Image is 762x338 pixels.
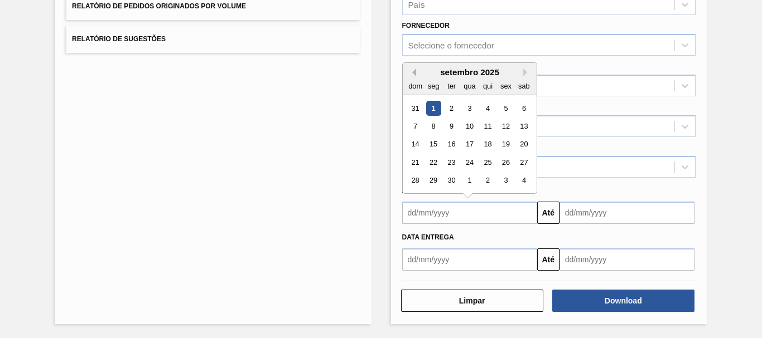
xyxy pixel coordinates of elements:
[403,67,537,77] div: setembro 2025
[426,137,441,152] div: Choose segunda-feira, 15 de setembro de 2025
[498,119,513,134] div: Choose sexta-feira, 12 de setembro de 2025
[516,101,531,116] div: Choose sábado, 6 de setembro de 2025
[516,155,531,170] div: Choose sábado, 27 de setembro de 2025
[408,68,416,76] button: Previous Month
[516,79,531,94] div: sab
[516,119,531,134] div: Choose sábado, 13 de setembro de 2025
[72,2,246,10] span: Relatório de Pedidos Originados por Volume
[443,119,459,134] div: Choose terça-feira, 9 de setembro de 2025
[480,119,495,134] div: Choose quinta-feira, 11 de setembro de 2025
[462,101,477,116] div: Choose quarta-feira, 3 de setembro de 2025
[72,35,166,43] span: Relatório de Sugestões
[408,173,423,188] div: Choose domingo, 28 de setembro de 2025
[498,137,513,152] div: Choose sexta-feira, 19 de setembro de 2025
[523,68,531,76] button: Next Month
[480,79,495,94] div: qui
[462,79,477,94] div: qua
[498,173,513,188] div: Choose sexta-feira, 3 de outubro de 2025
[408,101,423,116] div: Choose domingo, 31 de agosto de 2025
[516,173,531,188] div: Choose sábado, 4 de outubro de 2025
[406,99,533,189] div: month 2025-09
[498,101,513,116] div: Choose sexta-feira, 5 de setembro de 2025
[426,101,441,116] div: Choose segunda-feira, 1 de setembro de 2025
[443,79,459,94] div: ter
[426,155,441,170] div: Choose segunda-feira, 22 de setembro de 2025
[560,248,695,271] input: dd/mm/yyyy
[408,119,423,134] div: Choose domingo, 7 de setembro de 2025
[443,137,459,152] div: Choose terça-feira, 16 de setembro de 2025
[462,137,477,152] div: Choose quarta-feira, 17 de setembro de 2025
[443,173,459,188] div: Choose terça-feira, 30 de setembro de 2025
[402,233,454,241] span: Data entrega
[462,119,477,134] div: Choose quarta-feira, 10 de setembro de 2025
[552,290,695,312] button: Download
[516,137,531,152] div: Choose sábado, 20 de setembro de 2025
[408,79,423,94] div: dom
[462,173,477,188] div: Choose quarta-feira, 1 de outubro de 2025
[498,79,513,94] div: sex
[462,155,477,170] div: Choose quarta-feira, 24 de setembro de 2025
[480,155,495,170] div: Choose quinta-feira, 25 de setembro de 2025
[408,137,423,152] div: Choose domingo, 14 de setembro de 2025
[498,155,513,170] div: Choose sexta-feira, 26 de setembro de 2025
[426,173,441,188] div: Choose segunda-feira, 29 de setembro de 2025
[401,290,543,312] button: Limpar
[426,79,441,94] div: seg
[443,101,459,116] div: Choose terça-feira, 2 de setembro de 2025
[537,248,560,271] button: Até
[426,119,441,134] div: Choose segunda-feira, 8 de setembro de 2025
[537,202,560,224] button: Até
[402,248,537,271] input: dd/mm/yyyy
[408,155,423,170] div: Choose domingo, 21 de setembro de 2025
[408,41,494,50] div: Selecione o fornecedor
[480,137,495,152] div: Choose quinta-feira, 18 de setembro de 2025
[66,26,360,53] button: Relatório de Sugestões
[560,202,695,224] input: dd/mm/yyyy
[443,155,459,170] div: Choose terça-feira, 23 de setembro de 2025
[480,101,495,116] div: Choose quinta-feira, 4 de setembro de 2025
[402,22,450,30] label: Fornecedor
[480,173,495,188] div: Choose quinta-feira, 2 de outubro de 2025
[402,202,537,224] input: dd/mm/yyyy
